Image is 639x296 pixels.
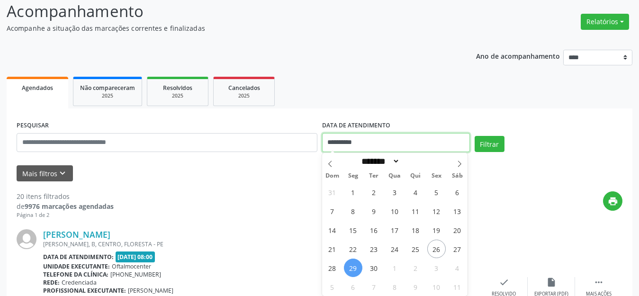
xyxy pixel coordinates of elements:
span: Setembro 18, 2025 [406,221,425,239]
a: [PERSON_NAME] [43,229,110,240]
span: [DATE] 08:00 [116,251,155,262]
span: Outubro 2, 2025 [406,259,425,277]
span: Outubro 8, 2025 [386,278,404,296]
span: [PHONE_NUMBER] [110,270,161,278]
span: Setembro 9, 2025 [365,202,383,220]
select: Month [359,156,400,166]
b: Profissional executante: [43,287,126,295]
span: Seg [342,173,363,179]
span: Setembro 17, 2025 [386,221,404,239]
span: Setembro 27, 2025 [448,240,467,258]
span: Ter [363,173,384,179]
span: Outubro 7, 2025 [365,278,383,296]
span: Setembro 22, 2025 [344,240,362,258]
span: Outubro 11, 2025 [448,278,467,296]
span: Outubro 9, 2025 [406,278,425,296]
label: DATA DE ATENDIMENTO [322,118,390,133]
span: Cancelados [228,84,260,92]
span: Não compareceram [80,84,135,92]
span: Setembro 26, 2025 [427,240,446,258]
p: Acompanhe a situação das marcações correntes e finalizadas [7,23,445,33]
button: print [603,191,622,211]
button: Mais filtroskeyboard_arrow_down [17,165,73,182]
i: print [608,196,618,206]
div: de [17,201,114,211]
div: 20 itens filtrados [17,191,114,201]
i: keyboard_arrow_down [57,168,68,179]
button: Filtrar [475,136,504,152]
span: Setembro 24, 2025 [386,240,404,258]
span: Setembro 30, 2025 [365,259,383,277]
span: Setembro 28, 2025 [323,259,342,277]
span: Setembro 1, 2025 [344,183,362,201]
div: Página 1 de 2 [17,211,114,219]
span: Sáb [447,173,468,179]
span: Agosto 31, 2025 [323,183,342,201]
b: Data de atendimento: [43,253,114,261]
span: Setembro 4, 2025 [406,183,425,201]
span: Setembro 3, 2025 [386,183,404,201]
span: Setembro 19, 2025 [427,221,446,239]
span: Resolvidos [163,84,192,92]
strong: 9976 marcações agendadas [25,202,114,211]
span: Qua [384,173,405,179]
span: Setembro 12, 2025 [427,202,446,220]
span: Setembro 29, 2025 [344,259,362,277]
span: Setembro 23, 2025 [365,240,383,258]
img: img [17,229,36,249]
span: Setembro 6, 2025 [448,183,467,201]
p: Ano de acompanhamento [476,50,560,62]
i: check [499,277,509,287]
b: Unidade executante: [43,262,110,270]
span: Setembro 2, 2025 [365,183,383,201]
span: Outubro 3, 2025 [427,259,446,277]
div: 2025 [220,92,268,99]
span: Setembro 13, 2025 [448,202,467,220]
span: Setembro 10, 2025 [386,202,404,220]
span: Outubro 10, 2025 [427,278,446,296]
b: Rede: [43,278,60,287]
span: Outubro 4, 2025 [448,259,467,277]
span: Agendados [22,84,53,92]
span: Outubro 1, 2025 [386,259,404,277]
i: insert_drive_file [546,277,557,287]
span: Credenciada [62,278,97,287]
input: Year [400,156,431,166]
span: Setembro 5, 2025 [427,183,446,201]
span: Setembro 16, 2025 [365,221,383,239]
i:  [594,277,604,287]
span: Setembro 11, 2025 [406,202,425,220]
span: Setembro 20, 2025 [448,221,467,239]
span: Setembro 14, 2025 [323,221,342,239]
span: Setembro 21, 2025 [323,240,342,258]
div: 2025 [80,92,135,99]
span: Oftalmocenter [112,262,151,270]
span: Outubro 6, 2025 [344,278,362,296]
div: 2025 [154,92,201,99]
span: [PERSON_NAME] [128,287,173,295]
span: Setembro 8, 2025 [344,202,362,220]
label: PESQUISAR [17,118,49,133]
button: Relatórios [581,14,629,30]
span: Setembro 15, 2025 [344,221,362,239]
span: Qui [405,173,426,179]
b: Telefone da clínica: [43,270,108,278]
div: [PERSON_NAME], B, CENTRO, FLORESTA - PE [43,240,480,248]
span: Setembro 7, 2025 [323,202,342,220]
span: Outubro 5, 2025 [323,278,342,296]
span: Dom [322,173,343,179]
span: Setembro 25, 2025 [406,240,425,258]
span: Sex [426,173,447,179]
